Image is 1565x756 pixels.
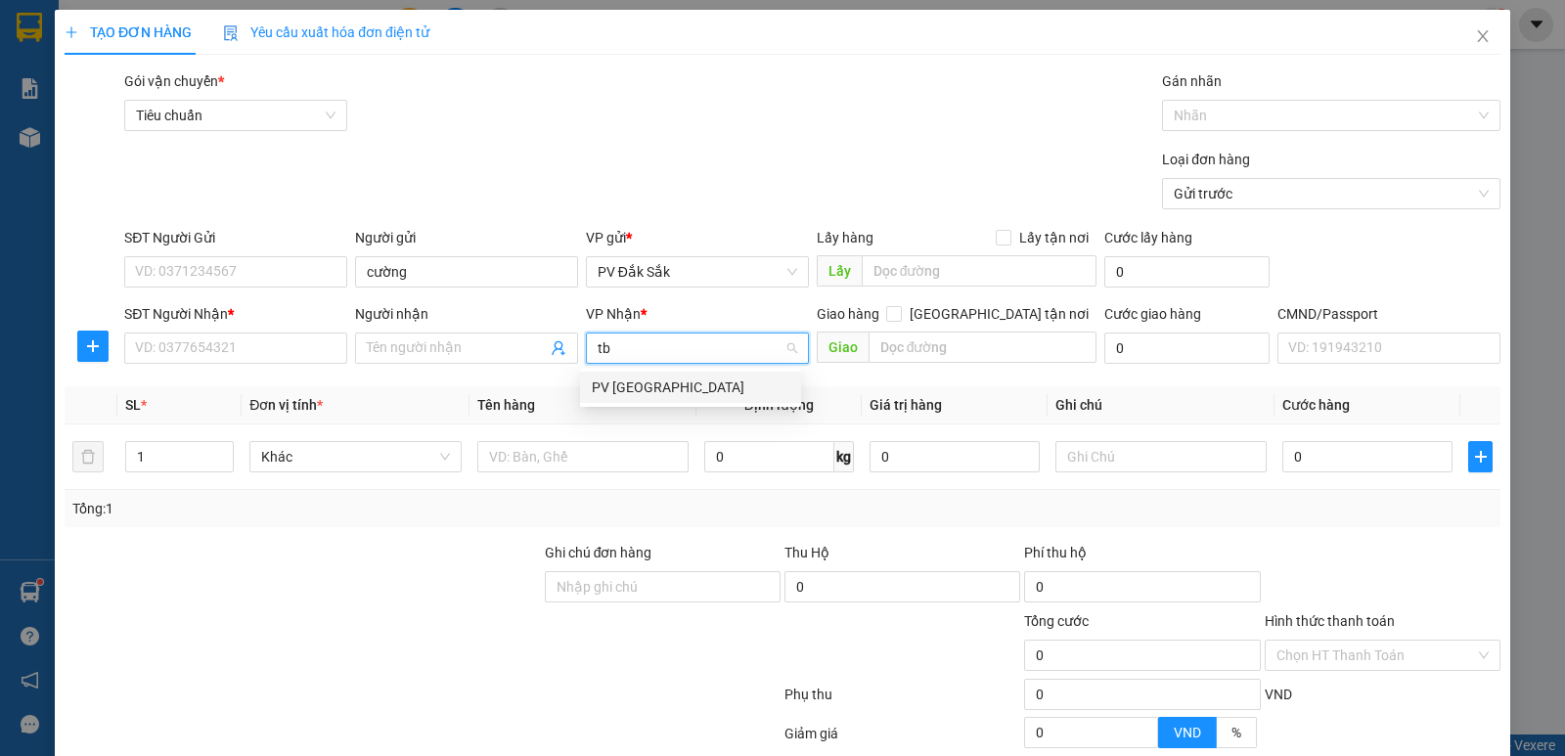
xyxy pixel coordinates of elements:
div: SĐT Người Nhận [124,303,347,325]
span: 16:45:53 [DATE] [186,88,276,103]
span: user-add [551,340,566,356]
input: VD: Bàn, Ghế [477,441,689,472]
span: TẠO ĐƠN HÀNG [65,24,192,40]
span: Tên hàng [477,397,535,413]
div: Phụ thu [782,684,1022,718]
div: SĐT Người Gửi [124,227,347,248]
div: VP gửi [586,227,809,248]
span: plus [78,338,108,354]
span: Giao [817,332,869,363]
input: Dọc đường [869,332,1097,363]
label: Gán nhãn [1162,73,1222,89]
label: Ghi chú đơn hàng [545,545,652,560]
div: PV Tân Bình [580,372,801,403]
span: Lấy tận nơi [1011,227,1096,248]
div: Người gửi [355,227,578,248]
span: VP Nhận [586,306,641,322]
input: Ghi Chú [1055,441,1267,472]
label: Cước giao hàng [1104,306,1201,322]
span: [GEOGRAPHIC_DATA] tận nơi [902,303,1096,325]
span: % [1231,725,1241,740]
strong: BIÊN NHẬN GỬI HÀNG HOÁ [67,117,227,132]
div: Tổng: 1 [72,498,605,519]
span: VP 214 [67,137,98,148]
strong: CÔNG TY TNHH [GEOGRAPHIC_DATA] 214 QL13 - P.26 - Q.BÌNH THẠNH - TP HCM 1900888606 [51,31,158,105]
span: Đơn vị tính [249,397,323,413]
input: Cước lấy hàng [1104,256,1270,288]
input: Cước giao hàng [1104,333,1270,364]
span: Khác [261,442,449,471]
span: Gửi trước [1174,179,1489,208]
div: Người nhận [355,303,578,325]
button: delete [72,441,104,472]
span: Lấy [817,255,862,287]
button: plus [1468,441,1493,472]
span: Thu Hộ [784,545,829,560]
div: CMND/Passport [1277,303,1500,325]
label: Loại đơn hàng [1162,152,1250,167]
div: Phí thu hộ [1024,542,1260,571]
span: Giá trị hàng [870,397,942,413]
input: 0 [870,441,1040,472]
span: Gói vận chuyển [124,73,224,89]
span: PV Đắk Sắk [197,137,246,148]
span: Cước hàng [1282,397,1350,413]
span: Nơi nhận: [150,136,181,164]
span: VND [1174,725,1201,740]
span: PV Đắk Sắk [598,257,797,287]
img: logo [20,44,45,93]
input: Dọc đường [862,255,1097,287]
span: 21409250516 [190,73,276,88]
div: PV [GEOGRAPHIC_DATA] [592,377,789,398]
span: Giao hàng [817,306,879,322]
span: SL [125,397,141,413]
span: VND [1265,687,1292,702]
span: kg [834,441,854,472]
th: Ghi chú [1048,386,1274,424]
span: Nơi gửi: [20,136,40,164]
span: Yêu cầu xuất hóa đơn điện tử [223,24,429,40]
span: Tổng cước [1024,613,1089,629]
span: plus [1469,449,1492,465]
input: Ghi chú đơn hàng [545,571,781,602]
button: plus [77,331,109,362]
span: close [1475,28,1491,44]
span: Lấy hàng [817,230,873,245]
button: Close [1455,10,1510,65]
span: plus [65,25,78,39]
span: Tiêu chuẩn [136,101,335,130]
label: Hình thức thanh toán [1265,613,1395,629]
label: Cước lấy hàng [1104,230,1192,245]
img: icon [223,25,239,41]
